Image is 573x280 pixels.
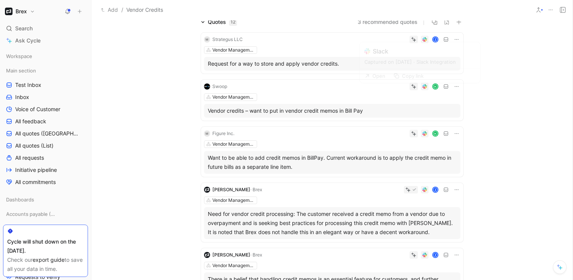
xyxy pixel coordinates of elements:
[6,52,32,60] span: Workspace
[5,8,13,15] img: Brex
[433,131,438,136] div: H
[7,255,84,274] div: Check our to save all your data in time.
[33,256,64,263] a: export guide
[212,187,250,192] span: [PERSON_NAME]
[6,210,57,218] span: Accounts payable (AP)
[15,178,56,186] span: All commitments
[433,84,438,89] div: H
[208,59,457,68] div: Request for a way to store and apply vendor credits.
[358,17,418,27] button: 3 recommended quotes
[6,196,34,203] span: Dashboards
[3,176,88,188] a: All commitments
[198,17,240,27] div: Quotes12
[15,142,53,149] span: All quotes (List)
[6,67,36,74] span: Main section
[229,18,237,26] div: 12
[15,130,79,137] span: All quotes ([GEOGRAPHIC_DATA])
[126,5,163,14] span: Vendor Credits
[15,36,41,45] span: Ask Cycle
[204,131,210,137] div: M
[15,166,57,174] span: Initiative pipeline
[3,50,88,62] div: Workspace
[208,106,457,115] div: Vendor credits – want to put in vendor credit memos in Bill Pay
[250,252,262,258] span: · Brex
[204,252,210,258] img: logo
[3,23,88,34] div: Search
[15,154,44,162] span: All requests
[15,118,46,125] span: All feedback
[364,58,476,66] div: Captured on [DATE] · Slack Integration
[3,128,88,139] a: All quotes ([GEOGRAPHIC_DATA])
[433,37,438,42] div: Z
[361,71,389,81] button: Open
[204,83,210,90] img: logo
[3,104,88,115] a: Voice of Customer
[3,140,88,151] a: All quotes (List)
[3,116,88,127] a: All feedback
[3,91,88,103] a: Inbox
[99,5,120,14] button: Add
[250,187,262,192] span: · Brex
[16,8,27,15] h1: Brex
[212,46,255,54] div: Vendor Management
[208,17,237,27] div: Quotes
[204,187,210,193] img: logo
[212,36,243,43] div: Strategus LLC
[212,130,234,137] div: Figure Inc.
[3,194,88,205] div: Dashboards
[3,35,88,46] a: Ask Cycle
[15,105,60,113] span: Voice of Customer
[3,164,88,176] a: Initiative pipeline
[3,65,88,76] div: Main section
[3,65,88,188] div: Main sectionTest InboxInboxVoice of CustomerAll feedbackAll quotes ([GEOGRAPHIC_DATA])All quotes ...
[121,5,123,14] span: /
[212,83,227,90] div: Swoop
[3,79,88,91] a: Test Inbox
[3,194,88,208] div: Dashboards
[433,253,438,258] div: Z
[3,6,37,17] button: BrexBrex
[212,197,255,204] div: Vendor Management
[7,237,84,255] div: Cycle will shut down on the [DATE].
[433,187,438,192] div: Z
[15,93,29,101] span: Inbox
[373,47,388,56] div: Slack
[208,209,457,237] div: Need for vendor credit processing: The customer received a credit memo from a vendor due to overp...
[3,152,88,164] a: All requests
[212,140,255,148] div: Vendor Management
[212,252,250,258] span: [PERSON_NAME]
[15,24,33,33] span: Search
[208,153,457,171] div: Want to be able to add credit memos in BillPay. Current workaround is to apply the credit memo in...
[212,262,255,269] div: Vendor Management
[204,36,210,42] div: M
[3,223,88,234] a: AP - Problems
[3,208,88,220] div: Accounts payable (AP)
[212,93,255,101] div: Vendor Management
[15,81,41,89] span: Test Inbox
[390,71,427,81] button: Copy link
